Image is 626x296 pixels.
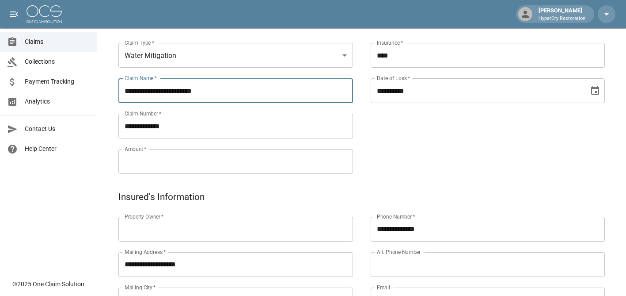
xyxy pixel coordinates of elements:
[377,74,410,82] label: Date of Loss
[125,110,161,117] label: Claim Number
[25,144,90,154] span: Help Center
[539,15,585,23] p: HyperDry Restoration
[27,5,62,23] img: ocs-logo-white-transparent.png
[5,5,23,23] button: open drawer
[125,213,164,220] label: Property Owner
[377,248,421,256] label: Alt. Phone Number
[535,6,589,22] div: [PERSON_NAME]
[377,213,415,220] label: Phone Number
[25,37,90,46] span: Claims
[118,43,353,68] div: Water Mitigation
[125,74,157,82] label: Claim Name
[586,82,604,100] button: Choose date, selected date is Apr 15, 2025
[25,57,90,66] span: Collections
[377,39,403,46] label: Insurance
[125,145,147,153] label: Amount
[377,284,390,291] label: Email
[25,77,90,86] span: Payment Tracking
[12,280,84,288] div: © 2025 One Claim Solution
[25,97,90,106] span: Analytics
[125,248,166,256] label: Mailing Address
[125,284,156,291] label: Mailing City
[25,124,90,134] span: Contact Us
[125,39,154,46] label: Claim Type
